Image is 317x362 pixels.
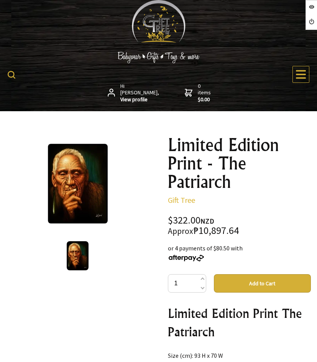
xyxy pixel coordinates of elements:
a: Hi [PERSON_NAME],View profile [108,83,160,103]
a: Gift Tree [168,195,195,205]
h1: Limited Edition Print - The Patriarch [168,136,311,191]
strong: $0.00 [198,96,212,103]
div: or 4 payments of $80.50 with [168,244,311,262]
img: product search [8,71,15,79]
span: NZD [200,217,214,225]
strong: View profile [120,96,160,103]
img: Babywear - Gifts - Toys & more [101,52,216,63]
img: Limited Edition Print - The Patriarch [48,144,108,224]
span: Hi [PERSON_NAME], [120,83,160,103]
div: $322.00 ₱10,897.64 [168,216,311,236]
a: 0 items$0.00 [185,83,212,103]
img: Limited Edition Print - The Patriarch [67,241,89,270]
button: Add to Cart [214,274,311,293]
span: 0 items [198,82,212,103]
img: Afterpay [168,255,205,262]
p: Size (cm): 93 H x 70 W [168,351,311,360]
small: Approx [168,226,193,236]
h2: Limited Edition Print The Patriarch [168,304,311,341]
